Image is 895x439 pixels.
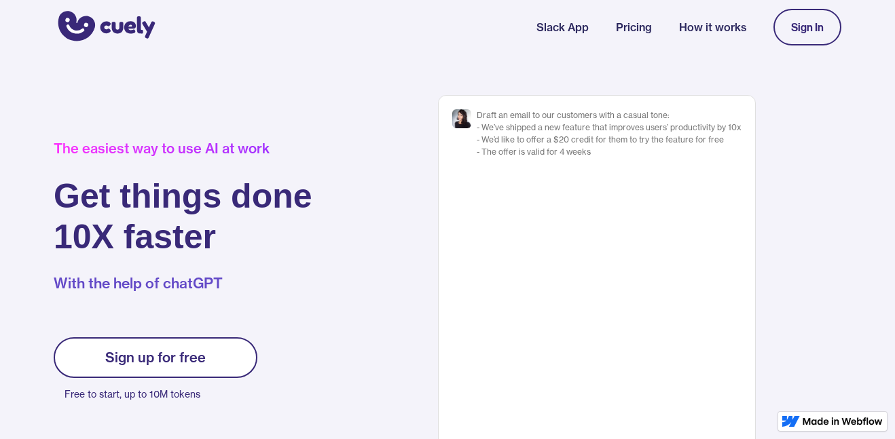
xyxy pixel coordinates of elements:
a: Sign In [773,9,841,45]
div: Sign In [791,21,824,33]
h1: Get things done 10X faster [54,176,312,257]
p: Free to start, up to 10M tokens [65,385,257,404]
a: Slack App [536,19,589,35]
div: The easiest way to use AI at work [54,140,312,157]
div: Sign up for free [105,349,206,366]
img: Made in Webflow [803,417,883,425]
p: With the help of chatGPT [54,273,312,294]
a: home [54,2,156,52]
a: Pricing [616,19,652,35]
a: Sign up for free [54,337,257,378]
a: How it works [679,19,746,35]
div: Draft an email to our customers with a casual tone: - We’ve shipped a new feature that improves u... [477,109,742,158]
